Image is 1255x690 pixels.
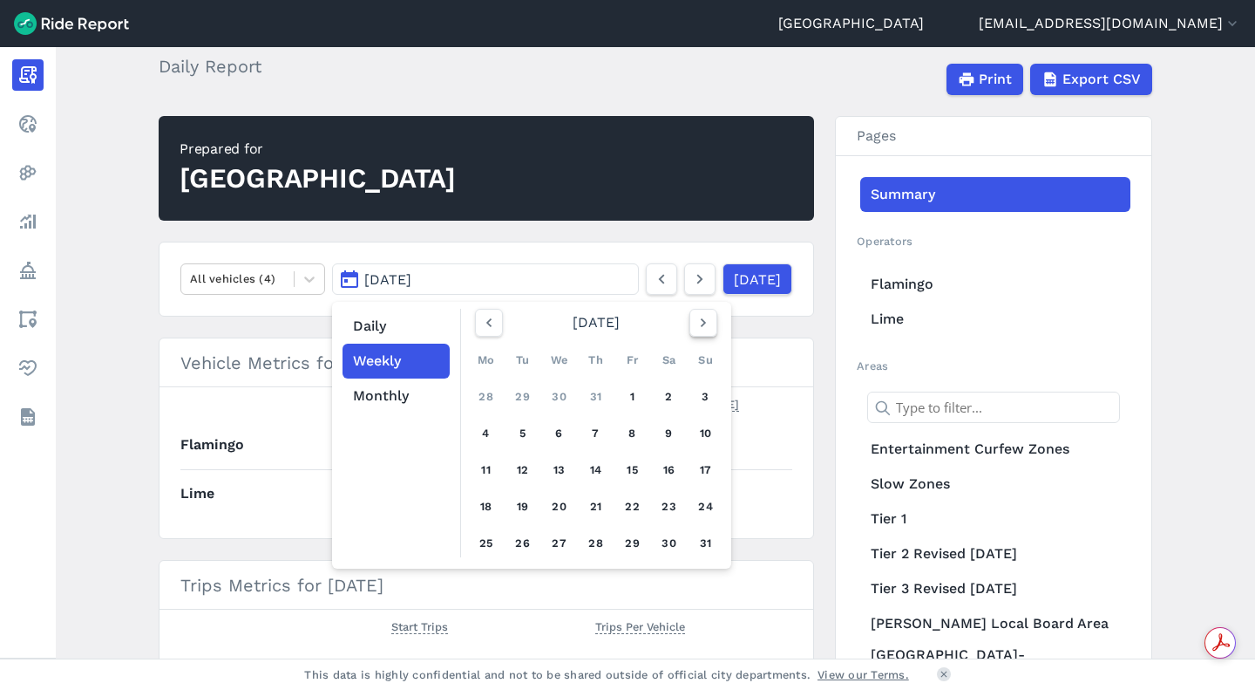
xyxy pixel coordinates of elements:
a: 18192021222324 [472,493,720,521]
div: 24 [692,493,720,521]
a: Summary [860,177,1130,212]
button: Daily [343,309,450,344]
div: 30 [655,529,683,557]
div: 27 [546,529,573,557]
div: 2 [655,383,683,411]
a: Heatmaps [12,157,44,188]
a: Areas [12,304,44,335]
div: 30 [546,383,573,411]
a: Lime [860,302,1130,337]
h3: Trips Metrics for [DATE] [159,561,813,610]
a: 45678910 [472,420,720,447]
div: Sa [655,346,683,374]
div: 18 [472,493,500,521]
div: 12 [509,456,537,484]
div: 14 [582,456,610,484]
button: Trips Per Vehicle [595,617,685,638]
div: [DATE] [468,309,724,337]
a: Slow Zones [860,467,1130,502]
h2: Daily Report [159,53,272,79]
span: Export CSV [1062,69,1141,90]
span: Print [979,69,1012,90]
div: 13 [546,456,573,484]
div: 17 [692,456,720,484]
button: Weekly [343,344,450,379]
div: 6 [546,420,573,447]
img: Ride Report [14,12,129,35]
button: Print [946,64,1023,95]
div: 26 [509,529,537,557]
div: 9 [655,420,683,447]
div: Su [692,346,720,374]
button: Monthly [343,379,450,413]
div: 23 [655,493,683,521]
button: [EMAIL_ADDRESS][DOMAIN_NAME] [979,13,1241,34]
div: 1 [619,383,647,411]
th: Flamingo [180,421,334,469]
div: 31 [692,529,720,557]
a: Tier 2 Revised [DATE] [860,536,1130,571]
div: 29 [619,529,647,557]
a: Tier 3 Revised [DATE] [860,571,1130,606]
div: 22 [619,493,647,521]
div: 7 [582,420,610,447]
button: Export CSV [1030,64,1152,95]
div: Fr [619,346,647,374]
div: 15 [619,456,647,484]
div: 5 [509,420,537,447]
h2: Areas [857,358,1130,374]
h3: Vehicle Metrics for [DATE] [159,338,813,387]
a: Realtime [12,108,44,140]
a: Tier 1 [860,502,1130,536]
div: [GEOGRAPHIC_DATA] [180,160,456,198]
input: Type to filter... [867,392,1120,423]
div: 28 [582,529,610,557]
div: 11 [472,456,500,484]
div: Prepared for [180,139,456,160]
button: Start Trips [391,617,448,638]
a: Analyze [12,206,44,237]
div: Tu [509,346,537,374]
a: View our Terms. [817,666,909,683]
h3: Pages [836,117,1151,156]
div: 31 [582,383,610,411]
a: Report [12,59,44,91]
a: Policy [12,255,44,286]
div: Th [582,346,610,374]
div: 19 [509,493,537,521]
div: 10 [692,420,720,447]
div: 16 [655,456,683,484]
a: [GEOGRAPHIC_DATA] [778,13,924,34]
th: Lime [180,469,334,517]
a: Health [12,352,44,384]
span: [DATE] [364,271,411,288]
div: 25 [472,529,500,557]
div: Mo [472,346,500,374]
div: 3 [692,383,720,411]
h2: Operators [857,233,1130,249]
a: Entertainment Curfew Zones [860,432,1130,467]
a: Flamingo [860,267,1130,302]
div: 20 [546,493,573,521]
span: Start Trips [391,617,448,634]
div: 21 [582,493,610,521]
div: 8 [619,420,647,447]
div: We [546,346,573,374]
a: 25262728293031 [472,529,720,557]
span: Trips Per Vehicle [595,617,685,634]
button: [DATE] [332,263,639,295]
a: [DATE] [722,263,792,295]
div: 29 [509,383,537,411]
div: 4 [472,420,500,447]
div: 28 [472,383,500,411]
a: [PERSON_NAME] Local Board Area [860,606,1130,641]
a: 11121314151617 [472,456,720,484]
a: Datasets [12,401,44,433]
a: 28293031123 [472,383,720,411]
